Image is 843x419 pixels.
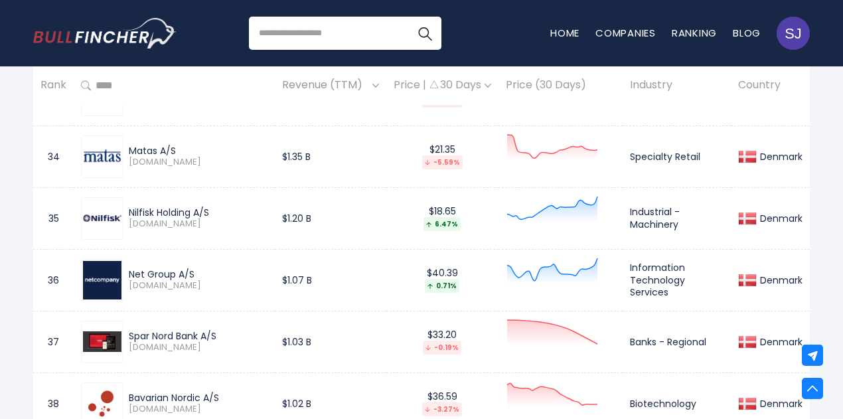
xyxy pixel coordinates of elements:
[623,187,731,249] td: Industrial - Machinery
[595,26,656,40] a: Companies
[731,66,810,106] th: Country
[394,143,491,169] div: $21.35
[129,145,268,157] div: Matas A/S
[408,17,441,50] button: Search
[83,214,121,222] img: NLFSK.CO.png
[275,187,386,249] td: $1.20 B
[498,66,623,106] th: Price (30 Days)
[33,187,74,249] td: 35
[394,267,491,293] div: $40.39
[394,205,491,231] div: $18.65
[129,157,268,168] span: [DOMAIN_NAME]
[129,268,268,280] div: Net Group A/S
[672,26,717,40] a: Ranking
[33,249,74,311] td: 36
[423,217,461,231] div: 6.47%
[33,311,74,373] td: 37
[425,279,459,293] div: 0.71%
[623,66,731,106] th: Industry
[757,398,803,410] div: Denmark
[275,249,386,311] td: $1.07 B
[394,390,491,416] div: $36.59
[394,329,491,355] div: $33.20
[623,126,731,187] td: Specialty Retail
[129,280,268,292] span: [DOMAIN_NAME]
[129,404,268,415] span: [DOMAIN_NAME]
[422,155,463,169] div: -5.59%
[282,76,369,96] span: Revenue (TTM)
[422,402,462,416] div: -3.27%
[83,148,121,164] img: MATAS.CO.png
[83,331,121,351] img: SPNO.CO.png
[129,392,268,404] div: Bavarian Nordic A/S
[83,261,121,299] img: NETC.CO.png
[275,126,386,187] td: $1.35 B
[129,218,268,230] span: [DOMAIN_NAME]
[129,207,268,218] div: Nilfisk Holding A/S
[423,341,461,355] div: -0.19%
[129,330,268,342] div: Spar Nord Bank A/S
[33,18,177,48] img: Bullfincher logo
[394,79,491,93] div: Price | 30 Days
[129,342,268,353] span: [DOMAIN_NAME]
[623,311,731,373] td: Banks - Regional
[757,274,803,286] div: Denmark
[33,66,74,106] th: Rank
[733,26,761,40] a: Blog
[275,311,386,373] td: $1.03 B
[757,336,803,348] div: Denmark
[33,126,74,187] td: 34
[623,249,731,311] td: Information Technology Services
[33,18,176,48] a: Go to homepage
[757,151,803,163] div: Denmark
[757,212,803,224] div: Denmark
[550,26,579,40] a: Home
